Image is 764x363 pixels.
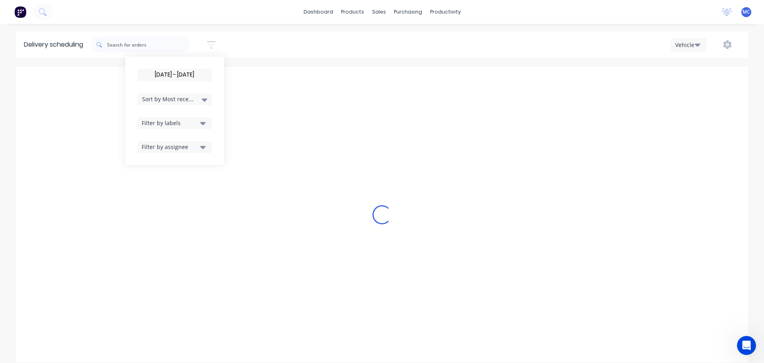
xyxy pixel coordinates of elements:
[337,6,368,18] div: products
[671,38,707,52] button: Vehicle
[16,32,91,57] div: Delivery scheduling
[300,6,337,18] a: dashboard
[743,8,750,16] span: MC
[368,6,390,18] div: sales
[138,69,212,81] input: Required Date
[390,6,426,18] div: purchasing
[137,117,212,129] button: Filter by labels
[426,6,465,18] div: productivity
[675,41,698,49] div: Vehicle
[107,37,191,53] input: Search for orders
[137,141,212,153] button: Filter by assignee
[14,6,26,18] img: Factory
[737,336,756,355] iframe: Intercom live chat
